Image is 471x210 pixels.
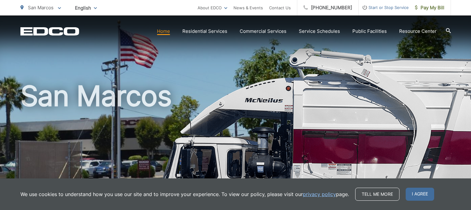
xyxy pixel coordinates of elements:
a: Resource Center [399,28,437,35]
p: We use cookies to understand how you use our site and to improve your experience. To view our pol... [20,190,349,198]
a: Public Facilities [352,28,387,35]
a: privacy policy [303,190,336,198]
a: Contact Us [269,4,291,11]
a: Service Schedules [299,28,340,35]
span: I agree [406,188,434,201]
span: San Marcos [28,5,54,11]
a: Home [157,28,170,35]
a: News & Events [233,4,263,11]
span: Pay My Bill [415,4,444,11]
a: Residential Services [182,28,227,35]
a: About EDCO [198,4,227,11]
span: English [70,2,102,13]
a: Commercial Services [240,28,286,35]
a: EDCD logo. Return to the homepage. [20,27,79,36]
a: Tell me more [355,188,399,201]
